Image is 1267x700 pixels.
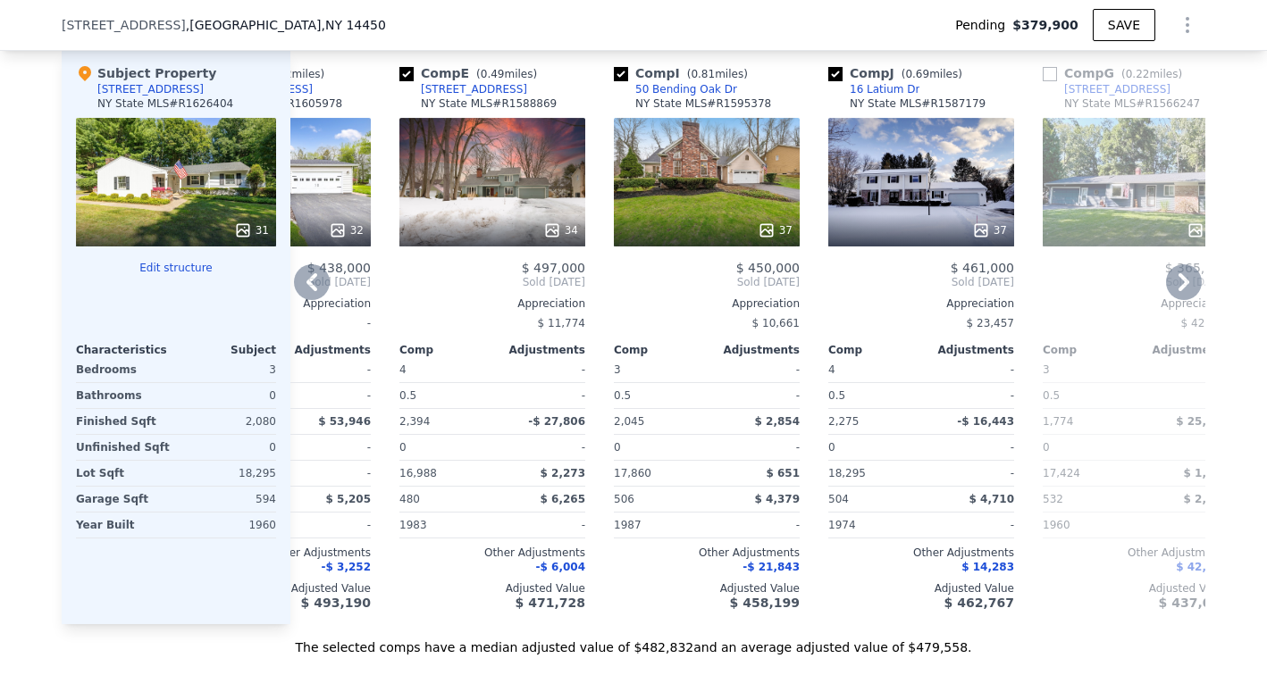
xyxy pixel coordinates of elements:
span: 0.69 [905,68,929,80]
span: 2,045 [614,415,644,428]
div: 18,295 [180,461,276,486]
div: 0.5 [614,383,703,408]
span: $ 450,000 [736,261,800,275]
span: -$ 3,252 [322,561,371,573]
div: Subject Property [76,64,216,82]
div: - [1139,435,1229,460]
div: Other Adjustments [1043,546,1229,560]
span: $ 458,199 [730,596,800,610]
div: NY State MLS # R1626404 [97,96,233,111]
div: 34 [543,221,578,239]
div: Comp J [828,64,969,82]
div: Adjusted Value [399,581,585,596]
div: Subject [176,343,276,357]
div: NY State MLS # R1587179 [850,96,986,111]
span: Pending [955,16,1012,34]
div: 0 [180,383,276,408]
div: Adjusted Value [1043,581,1229,596]
span: -$ 27,806 [528,415,585,428]
div: 2,080 [180,409,276,434]
div: Adjusted Value [614,581,800,596]
div: NY State MLS # R1566247 [1064,96,1200,111]
span: 2,394 [399,415,430,428]
div: 37 [758,221,793,239]
span: 16,988 [399,467,437,479]
div: Lot Sqft [76,461,172,486]
span: 480 [399,493,420,505]
span: Sold [DATE] [1043,275,1229,289]
span: $ 25,455 [1176,415,1229,428]
div: 0.5 [399,383,489,408]
span: $ 365,000 [1165,261,1229,275]
div: - [281,435,371,460]
div: - [496,357,585,382]
span: $ 42,632 [1181,317,1229,329]
div: [STREET_ADDRESS] [421,82,527,96]
span: 17,424 [1043,467,1080,479]
span: , NY 14450 [321,18,385,32]
span: ( miles) [1114,68,1189,80]
div: - [281,357,371,382]
div: Comp [828,343,921,357]
div: - [496,435,585,460]
div: Adjusted Value [828,581,1014,596]
div: Other Adjustments [828,546,1014,560]
span: $ 53,946 [318,415,371,428]
div: 0.5 [1043,383,1132,408]
div: Adjustments [921,343,1014,357]
div: Adjustments [492,343,585,357]
div: Comp [1043,343,1136,357]
div: 16 Latium Dr [850,82,919,96]
span: $ 651 [766,467,800,479]
div: - [925,435,1014,460]
span: $ 1,183 [1184,467,1229,479]
button: Edit structure [76,261,276,275]
span: 0 [399,441,407,454]
span: ( miles) [469,68,544,80]
span: $ 14,283 [961,561,1014,573]
span: 0.22 [1126,68,1150,80]
span: $ 2,730 [1184,493,1229,505]
div: Comp E [399,64,544,82]
div: Other Adjustments [399,546,585,560]
div: 1987 [614,512,703,537]
div: - [496,383,585,408]
div: Appreciation [399,296,585,311]
div: - [1139,383,1229,408]
div: - [496,512,585,537]
div: Characteristics [76,343,176,357]
div: - [925,461,1014,486]
div: Appreciation [1043,296,1229,311]
span: , [GEOGRAPHIC_DATA] [186,16,386,34]
a: [STREET_ADDRESS] [399,82,527,96]
div: Year Built [76,512,172,537]
div: Other Adjustments [614,546,800,560]
a: 50 Bending Oak Dr [614,82,737,96]
div: Bedrooms [76,357,172,382]
div: Garage Sqft [76,487,172,512]
span: 3 [614,363,621,376]
span: 17,860 [614,467,651,479]
div: Unfinished Sqft [76,435,172,460]
div: Comp I [614,64,755,82]
a: [STREET_ADDRESS] [1043,82,1171,96]
span: $ 2,854 [755,415,800,428]
div: The selected comps have a median adjusted value of $482,832 and an average adjusted value of $479... [62,624,1205,656]
span: $ 437,001 [1159,596,1229,610]
div: 1974 [828,512,918,537]
span: 0 [1043,441,1050,454]
span: 1,774 [1043,415,1073,428]
span: $ 6,265 [541,493,585,505]
span: $ 4,710 [969,493,1014,505]
div: - [710,383,800,408]
span: Sold [DATE] [399,275,585,289]
button: Show Options [1170,7,1205,43]
span: -$ 6,004 [536,561,585,573]
span: $ 11,774 [538,317,585,329]
div: 1960 [180,512,276,537]
span: 0 [614,441,621,454]
span: $ 2,273 [541,467,585,479]
span: 506 [614,493,634,505]
div: - [1139,512,1229,537]
span: $379,900 [1012,16,1078,34]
